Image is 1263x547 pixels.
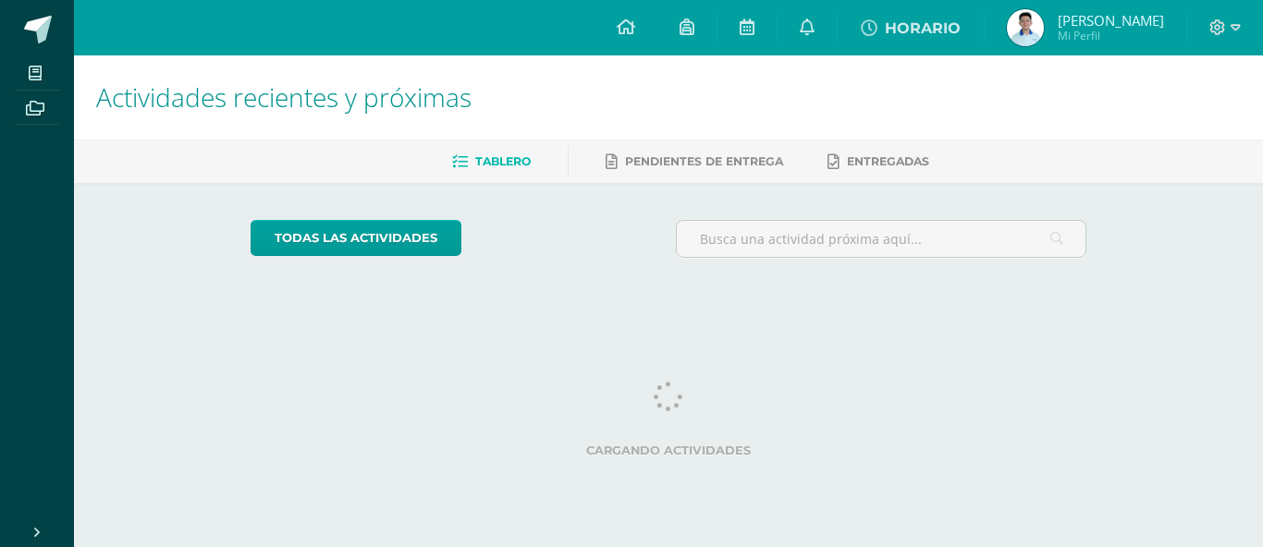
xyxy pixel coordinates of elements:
[1058,11,1164,30] span: [PERSON_NAME]
[96,79,472,115] span: Actividades recientes y próximas
[625,154,783,168] span: Pendientes de entrega
[885,19,961,37] span: HORARIO
[251,220,461,256] a: todas las Actividades
[1058,28,1164,43] span: Mi Perfil
[606,147,783,176] a: Pendientes de entrega
[847,154,929,168] span: Entregadas
[452,147,531,176] a: Tablero
[828,147,929,176] a: Entregadas
[1007,9,1044,46] img: c51e7016b353f50c1cab39c14649eb89.png
[677,221,1086,257] input: Busca una actividad próxima aquí...
[251,444,1087,457] label: Cargando actividades
[475,154,531,168] span: Tablero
